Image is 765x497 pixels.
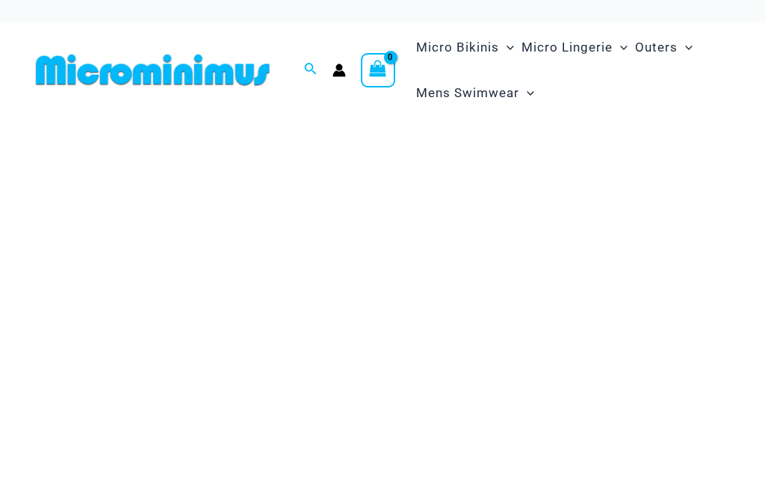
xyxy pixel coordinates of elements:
[332,64,346,77] a: Account icon link
[412,70,538,116] a: Mens SwimwearMenu ToggleMenu Toggle
[519,74,534,112] span: Menu Toggle
[410,22,735,118] nav: Site Navigation
[30,53,276,87] img: MM SHOP LOGO FLAT
[678,28,693,67] span: Menu Toggle
[361,53,395,87] a: View Shopping Cart, empty
[518,25,631,70] a: Micro LingerieMenu ToggleMenu Toggle
[635,28,678,67] span: Outers
[631,25,696,70] a: OutersMenu ToggleMenu Toggle
[304,61,318,79] a: Search icon link
[521,28,613,67] span: Micro Lingerie
[416,74,519,112] span: Mens Swimwear
[416,28,499,67] span: Micro Bikinis
[412,25,518,70] a: Micro BikinisMenu ToggleMenu Toggle
[613,28,628,67] span: Menu Toggle
[499,28,514,67] span: Menu Toggle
